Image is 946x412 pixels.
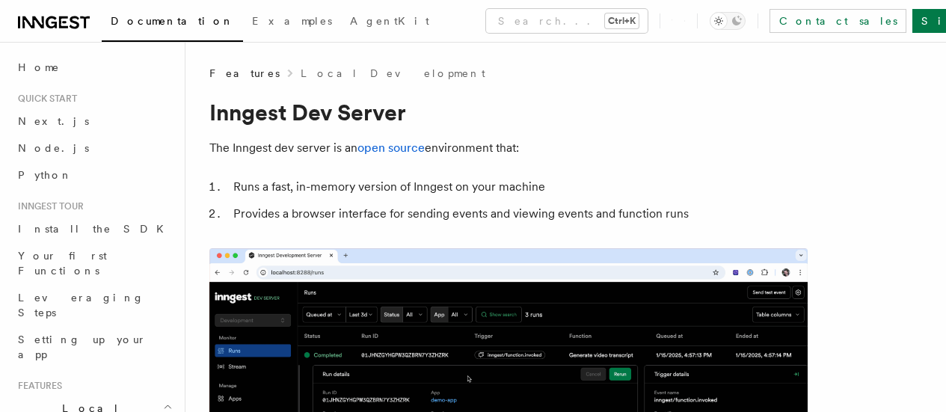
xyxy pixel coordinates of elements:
span: Node.js [18,142,89,154]
kbd: Ctrl+K [605,13,639,28]
a: AgentKit [341,4,438,40]
li: Provides a browser interface for sending events and viewing events and function runs [229,203,808,224]
button: Toggle dark mode [710,12,746,30]
span: Next.js [18,115,89,127]
span: Install the SDK [18,223,173,235]
a: Examples [243,4,341,40]
li: Runs a fast, in-memory version of Inngest on your machine [229,176,808,197]
button: Search...Ctrl+K [486,9,648,33]
a: Leveraging Steps [12,284,176,326]
a: open source [357,141,425,155]
span: Inngest tour [12,200,84,212]
p: The Inngest dev server is an environment that: [209,138,808,159]
a: Setting up your app [12,326,176,368]
span: Your first Functions [18,250,107,277]
span: Leveraging Steps [18,292,144,319]
span: Home [18,60,60,75]
span: AgentKit [350,15,429,27]
a: Documentation [102,4,243,42]
a: Contact sales [770,9,906,33]
a: Python [12,162,176,188]
a: Install the SDK [12,215,176,242]
a: Local Development [301,66,485,81]
a: Next.js [12,108,176,135]
a: Home [12,54,176,81]
span: Examples [252,15,332,27]
span: Quick start [12,93,77,105]
span: Python [18,169,73,181]
span: Features [209,66,280,81]
span: Documentation [111,15,234,27]
a: Your first Functions [12,242,176,284]
h1: Inngest Dev Server [209,99,808,126]
span: Setting up your app [18,333,147,360]
span: Features [12,380,62,392]
a: Node.js [12,135,176,162]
